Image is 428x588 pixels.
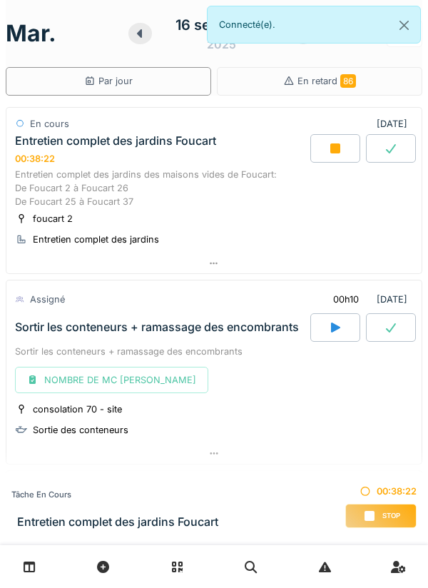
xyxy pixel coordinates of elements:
[30,293,65,306] div: Assigné
[382,511,400,521] span: Stop
[345,485,417,498] div: 00:38:22
[15,367,208,393] div: NOMBRE DE MC [PERSON_NAME]
[321,286,413,313] div: [DATE]
[15,345,413,358] div: Sortir les conteneurs + ramassage des encombrants
[15,168,413,209] div: Entretien complet des jardins des maisons vides de Foucart: De Foucart 2 à Foucart 26 De Foucart ...
[30,117,69,131] div: En cours
[6,20,56,47] h1: mar.
[207,36,236,53] div: 2025
[175,14,268,36] div: 16 septembre
[15,320,299,334] div: Sortir les conteneurs + ramassage des encombrants
[33,233,159,246] div: Entretien complet des jardins
[340,74,356,88] span: 86
[11,489,218,501] div: Tâche en cours
[84,74,133,88] div: Par jour
[33,212,73,225] div: foucart 2
[388,6,420,44] button: Close
[297,76,356,86] span: En retard
[15,134,216,148] div: Entretien complet des jardins Foucart
[377,117,413,131] div: [DATE]
[207,6,421,44] div: Connecté(e).
[33,402,122,416] div: consolation 70 - site
[15,153,55,164] div: 00:38:22
[33,423,128,437] div: Sortie des conteneurs
[333,293,359,306] div: 00h10
[17,515,218,529] h3: Entretien complet des jardins Foucart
